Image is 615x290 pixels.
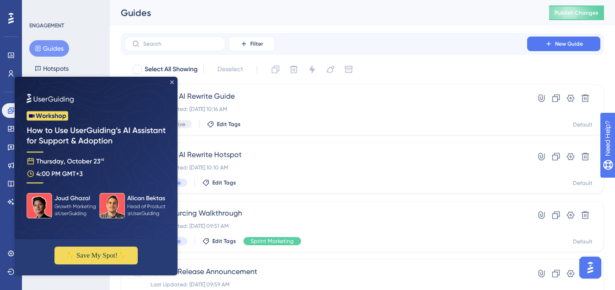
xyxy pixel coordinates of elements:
[151,266,501,277] span: Sprint 7 Release Announcement
[573,121,593,128] div: Default
[151,105,501,113] div: Last Updated: [DATE] 10:16 AM
[229,37,275,51] button: Filter
[202,237,236,245] button: Edit Tags
[555,9,599,16] span: Publish Changes
[29,60,74,77] button: Hotspots
[212,179,236,186] span: Edit Tags
[202,179,236,186] button: Edit Tags
[207,121,241,128] button: Edit Tags
[29,22,64,29] div: ENGAGEMENT
[549,5,604,20] button: Publish Changes
[121,6,526,19] div: Guides
[151,91,501,102] span: Sprint 7: AI Rewrite Guide
[212,237,236,245] span: Edit Tags
[151,222,501,230] div: Last Updated: [DATE] 09:51 AM
[251,237,294,245] span: Sprint Marketing
[217,64,243,75] span: Deselect
[22,2,57,13] span: Need Help?
[555,40,583,47] span: New Guide
[151,149,501,160] span: Sprint 7: AI Rewrite Hotspot
[527,37,600,51] button: New Guide
[209,61,251,78] button: Deselect
[573,238,593,245] div: Default
[250,40,263,47] span: Filter
[145,64,198,75] span: Select All Showing
[143,41,217,47] input: Search
[15,77,178,275] iframe: To enrich screen reader interactions, please activate Accessibility in Grammarly extension settings
[151,208,501,219] span: New Sourcing Walkthrough
[29,40,69,57] button: Guides
[573,179,593,187] div: Default
[151,281,501,288] div: Last Updated: [DATE] 09:59 AM
[577,254,604,281] iframe: UserGuiding AI Assistant Launcher
[151,164,501,171] div: Last Updated: [DATE] 10:10 AM
[217,121,241,128] span: Edit Tags
[40,170,123,188] button: ✨ Save My Spot!✨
